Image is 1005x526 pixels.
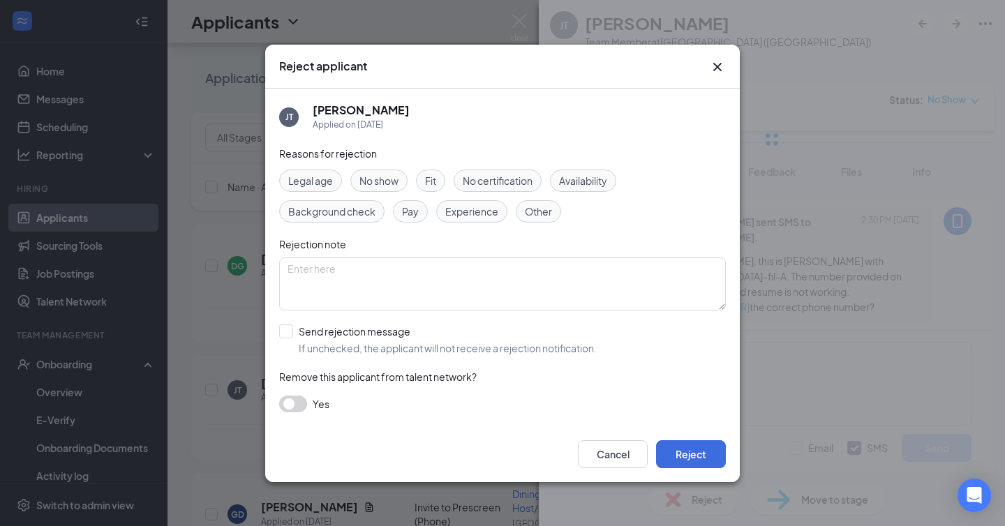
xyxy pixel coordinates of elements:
[288,204,375,219] span: Background check
[402,204,419,219] span: Pay
[313,103,410,118] h5: [PERSON_NAME]
[279,147,377,160] span: Reasons for rejection
[313,396,329,412] span: Yes
[709,59,726,75] button: Close
[359,173,399,188] span: No show
[279,370,477,383] span: Remove this applicant from talent network?
[313,118,410,132] div: Applied on [DATE]
[559,173,607,188] span: Availability
[279,238,346,250] span: Rejection note
[285,111,293,123] div: JT
[463,173,533,188] span: No certification
[288,173,333,188] span: Legal age
[958,479,991,512] div: Open Intercom Messenger
[279,59,367,74] h3: Reject applicant
[709,59,726,75] svg: Cross
[656,440,726,468] button: Reject
[445,204,498,219] span: Experience
[525,204,552,219] span: Other
[578,440,648,468] button: Cancel
[425,173,436,188] span: Fit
